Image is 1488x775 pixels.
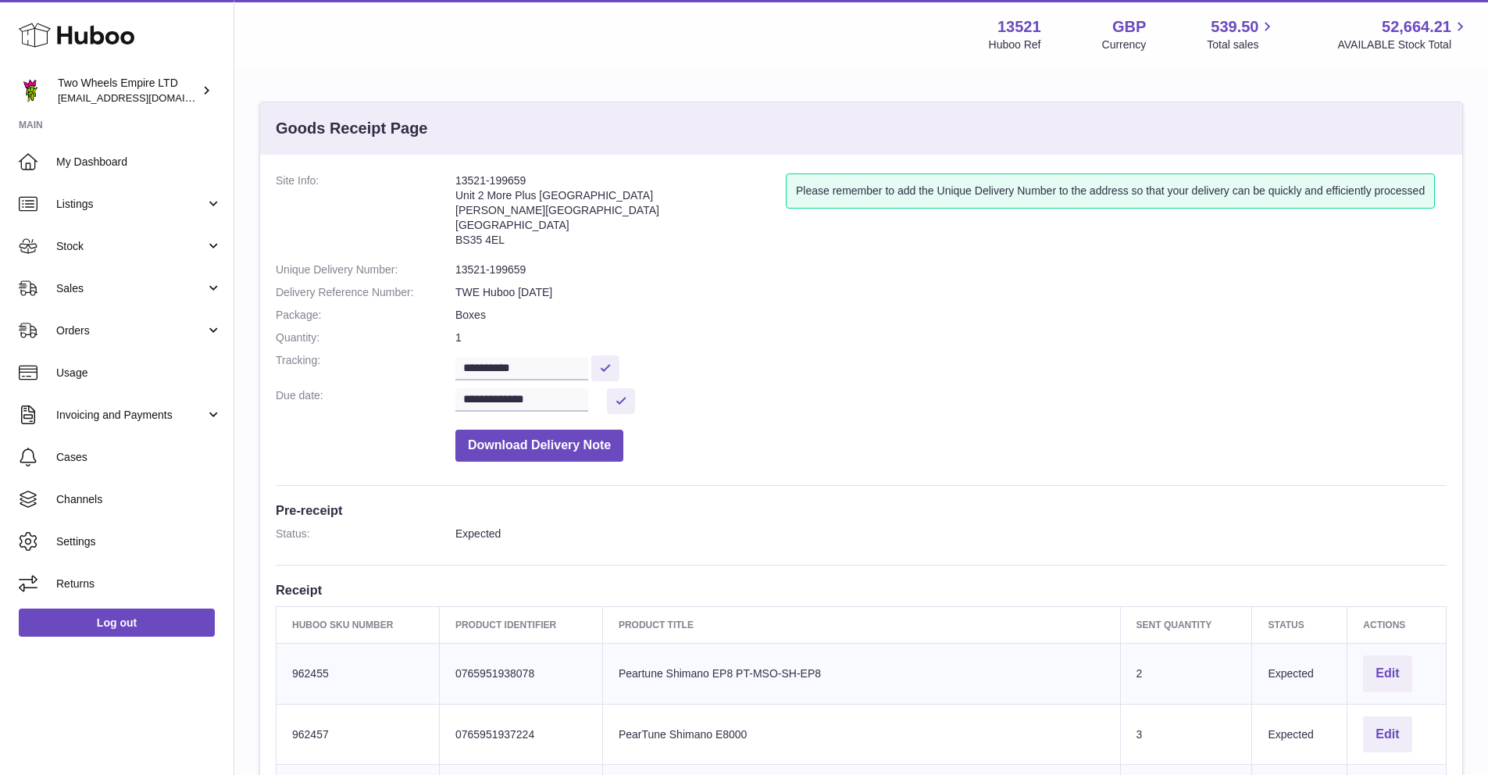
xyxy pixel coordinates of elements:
h3: Pre-receipt [276,502,1447,519]
span: Invoicing and Payments [56,408,205,423]
button: Download Delivery Note [455,430,623,462]
dt: Quantity: [276,330,455,345]
td: 962457 [277,704,440,765]
th: Huboo SKU Number [277,606,440,643]
dt: Unique Delivery Number: [276,262,455,277]
dt: Due date: [276,388,455,414]
strong: 13521 [997,16,1041,37]
dt: Delivery Reference Number: [276,285,455,300]
span: 52,664.21 [1382,16,1451,37]
button: Edit [1363,655,1411,692]
a: Log out [19,609,215,637]
td: 0765951937224 [439,704,602,765]
td: 3 [1120,704,1252,765]
span: Stock [56,239,205,254]
span: Listings [56,197,205,212]
dt: Status: [276,527,455,541]
dt: Package: [276,308,455,323]
th: Product title [602,606,1120,643]
th: Status [1252,606,1347,643]
button: Edit [1363,716,1411,753]
dd: 13521-199659 [455,262,1447,277]
td: Peartune Shimano EP8 PT-MSO-SH-EP8 [602,643,1120,704]
span: Returns [56,577,222,591]
div: Two Wheels Empire LTD [58,76,198,105]
a: 52,664.21 AVAILABLE Stock Total [1337,16,1469,52]
span: AVAILABLE Stock Total [1337,37,1469,52]
span: Cases [56,450,222,465]
dd: TWE Huboo [DATE] [455,285,1447,300]
span: Total sales [1207,37,1276,52]
td: Expected [1252,704,1347,765]
span: 539.50 [1211,16,1258,37]
th: Product Identifier [439,606,602,643]
th: Actions [1347,606,1447,643]
address: 13521-199659 Unit 2 More Plus [GEOGRAPHIC_DATA] [PERSON_NAME][GEOGRAPHIC_DATA] [GEOGRAPHIC_DATA] ... [455,173,786,255]
dt: Tracking: [276,353,455,380]
div: Currency [1102,37,1147,52]
dd: 1 [455,330,1447,345]
span: Settings [56,534,222,549]
a: 539.50 Total sales [1207,16,1276,52]
span: Sales [56,281,205,296]
td: 2 [1120,643,1252,704]
span: Usage [56,366,222,380]
th: Sent Quantity [1120,606,1252,643]
strong: GBP [1112,16,1146,37]
img: justas@twowheelsempire.com [19,79,42,102]
div: Huboo Ref [989,37,1041,52]
span: [EMAIL_ADDRESS][DOMAIN_NAME] [58,91,230,104]
td: PearTune Shimano E8000 [602,704,1120,765]
dd: Boxes [455,308,1447,323]
td: 962455 [277,643,440,704]
span: Channels [56,492,222,507]
span: My Dashboard [56,155,222,170]
dt: Site Info: [276,173,455,255]
div: Please remember to add the Unique Delivery Number to the address so that your delivery can be qui... [786,173,1435,209]
td: Expected [1252,643,1347,704]
dd: Expected [455,527,1447,541]
td: 0765951938078 [439,643,602,704]
h3: Goods Receipt Page [276,118,428,139]
span: Orders [56,323,205,338]
h3: Receipt [276,581,1447,598]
